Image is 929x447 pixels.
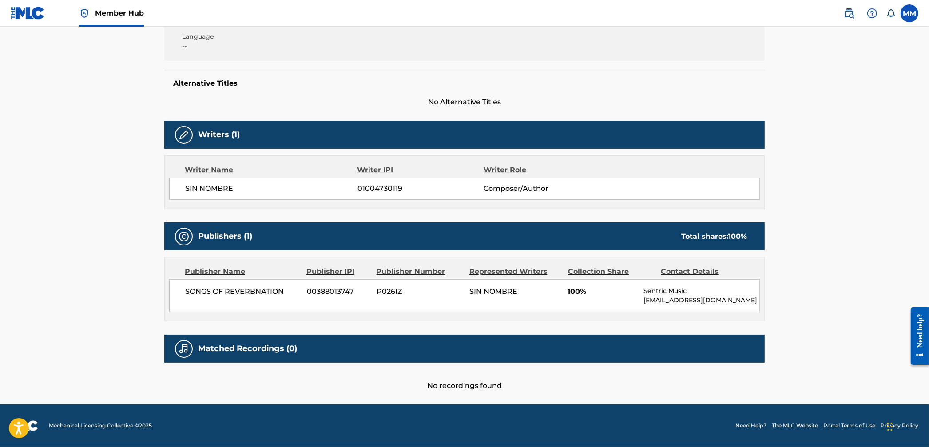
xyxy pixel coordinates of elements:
[886,9,895,18] div: Notifications
[469,287,517,296] span: SIN NOMBRE
[198,344,297,354] h5: Matched Recordings (0)
[164,97,765,107] span: No Alternative Titles
[772,422,818,430] a: The MLC Website
[643,296,759,305] p: [EMAIL_ADDRESS][DOMAIN_NAME]
[885,404,929,447] iframe: Chat Widget
[182,41,326,52] span: --
[484,165,599,175] div: Writer Role
[681,231,747,242] div: Total shares:
[357,165,484,175] div: Writer IPI
[867,8,877,19] img: help
[357,183,484,194] span: 01004730119
[185,165,357,175] div: Writer Name
[377,286,463,297] span: P026IZ
[863,4,881,22] div: Help
[469,266,561,277] div: Represented Writers
[179,231,189,242] img: Publishers
[887,413,893,440] div: Drag
[728,232,747,241] span: 100 %
[306,266,369,277] div: Publisher IPI
[185,183,357,194] span: SIN NOMBRE
[735,422,766,430] a: Need Help?
[185,286,300,297] span: SONGS OF REVERBNATION
[484,183,599,194] span: Composer/Author
[904,300,929,372] iframe: Resource Center
[182,32,326,41] span: Language
[568,286,637,297] span: 100%
[198,231,252,241] h5: Publishers (1)
[79,8,90,19] img: Top Rightsholder
[376,266,462,277] div: Publisher Number
[198,130,240,140] h5: Writers (1)
[881,422,918,430] a: Privacy Policy
[568,266,654,277] div: Collection Share
[661,266,747,277] div: Contact Details
[179,344,189,354] img: Matched Recordings
[11,7,45,20] img: MLC Logo
[643,286,759,296] p: Sentric Music
[844,8,854,19] img: search
[840,4,858,22] a: Public Search
[11,420,38,431] img: logo
[49,422,152,430] span: Mechanical Licensing Collective © 2025
[173,79,756,88] h5: Alternative Titles
[901,4,918,22] div: User Menu
[307,286,370,297] span: 00388013747
[95,8,144,18] span: Member Hub
[179,130,189,140] img: Writers
[185,266,300,277] div: Publisher Name
[823,422,875,430] a: Portal Terms of Use
[164,363,765,391] div: No recordings found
